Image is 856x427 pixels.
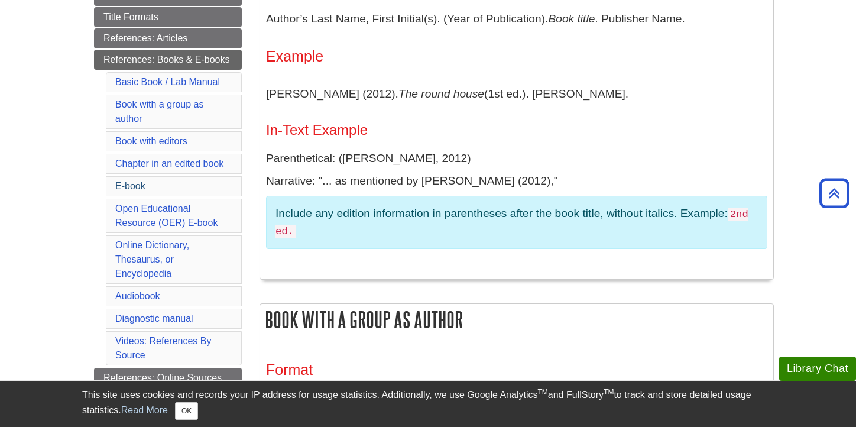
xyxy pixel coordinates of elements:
a: References: Online Sources [94,368,242,388]
a: Open Educational Resource (OER) E-book [115,203,218,228]
h4: In-Text Example [266,122,767,138]
h3: Example [266,48,767,65]
a: Videos: References By Source [115,336,211,360]
a: Basic Book / Lab Manual [115,77,220,87]
p: Parenthetical: ([PERSON_NAME], 2012) [266,150,767,167]
p: Author’s Last Name, First Initial(s). (Year of Publication). . Publisher Name. [266,2,767,36]
i: The round house [398,88,484,100]
sup: TM [537,388,547,396]
a: Diagnostic manual [115,313,193,324]
a: Audiobook [115,291,160,301]
a: E-book [115,181,145,191]
a: References: Articles [94,28,242,48]
p: [PERSON_NAME] (2012). (1st ed.). [PERSON_NAME]. [266,77,767,111]
h3: Format [266,361,767,379]
i: Book title [548,12,595,25]
button: Close [175,402,198,420]
a: References: Books & E-books [94,50,242,70]
div: This site uses cookies and records your IP address for usage statistics. Additionally, we use Goo... [82,388,774,420]
p: Narrative: "... as mentioned by [PERSON_NAME] (2012)," [266,173,767,190]
sup: TM [604,388,614,396]
p: Include any edition information in parentheses after the book title, without italics. Example: [275,205,758,240]
a: Book with editors [115,136,187,146]
a: Read More [121,405,168,415]
h2: Book with a group as author [260,304,773,335]
a: Chapter in an edited book [115,158,223,169]
a: Book with a group as author [115,99,203,124]
a: Back to Top [815,185,853,201]
button: Library Chat [779,357,856,381]
a: Title Formats [94,7,242,27]
a: Online Dictionary, Thesaurus, or Encyclopedia [115,240,189,279]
